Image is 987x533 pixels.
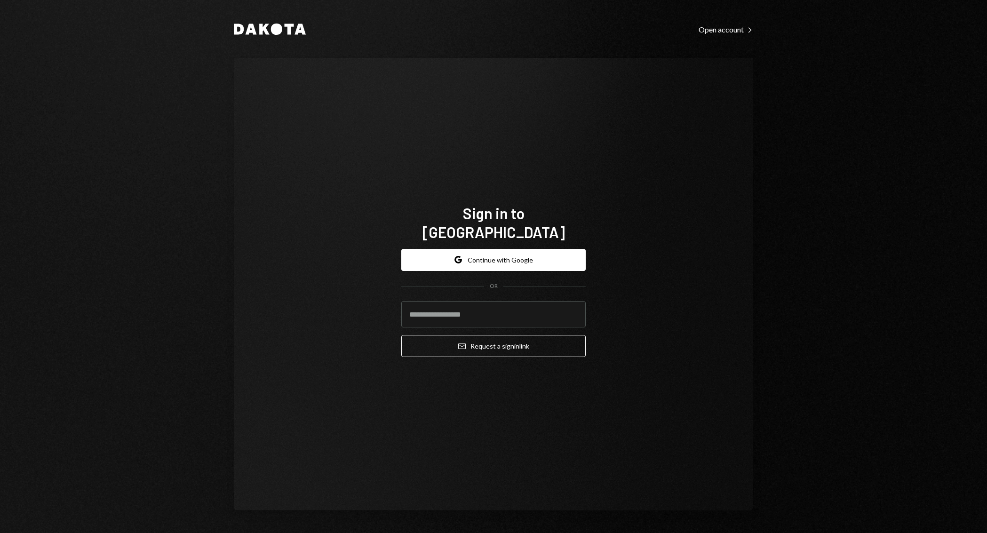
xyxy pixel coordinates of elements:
button: Request a signinlink [401,335,586,357]
h1: Sign in to [GEOGRAPHIC_DATA] [401,204,586,241]
div: OR [490,282,498,290]
a: Open account [699,24,753,34]
button: Continue with Google [401,249,586,271]
div: Open account [699,25,753,34]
